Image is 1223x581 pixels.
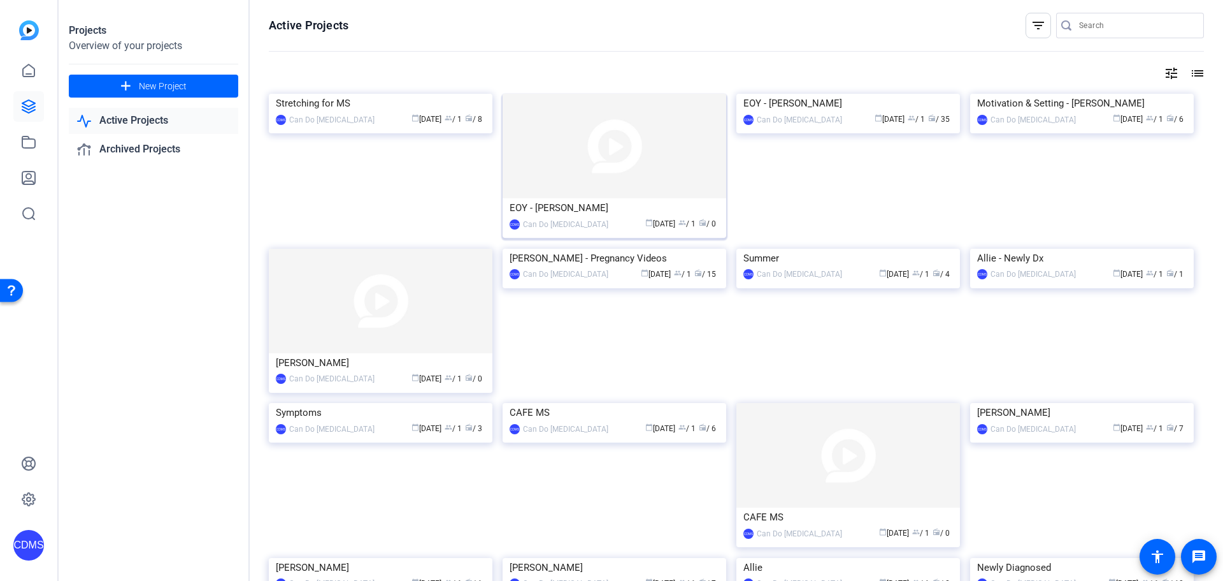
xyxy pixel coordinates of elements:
[510,198,719,217] div: EOY - [PERSON_NAME]
[908,114,915,122] span: group
[510,424,520,434] div: CDMS
[1189,66,1204,81] mat-icon: list
[465,115,482,124] span: / 8
[411,423,419,431] span: calendar_today
[465,424,482,433] span: / 3
[645,424,675,433] span: [DATE]
[276,424,286,434] div: CDMS
[991,114,1076,126] div: Can Do [MEDICAL_DATA]
[1113,115,1143,124] span: [DATE]
[1166,423,1174,431] span: radio
[875,114,882,122] span: calendar_today
[445,374,452,381] span: group
[69,136,238,163] a: Archived Projects
[879,529,909,538] span: [DATE]
[641,269,648,277] span: calendar_today
[694,270,716,279] span: / 15
[445,424,462,433] span: / 1
[510,269,520,279] div: CDMS
[991,423,1076,436] div: Can Do [MEDICAL_DATA]
[523,268,608,281] div: Can Do [MEDICAL_DATA]
[69,75,238,98] button: New Project
[912,269,920,277] span: group
[977,424,987,434] div: CDMS
[465,374,482,383] span: / 0
[465,114,473,122] span: radio
[641,270,671,279] span: [DATE]
[1146,423,1154,431] span: group
[933,270,950,279] span: / 4
[510,249,719,268] div: [PERSON_NAME] - Pregnancy Videos
[411,374,419,381] span: calendar_today
[69,38,238,54] div: Overview of your projects
[645,423,653,431] span: calendar_today
[1166,114,1174,122] span: radio
[977,94,1187,113] div: Motivation & Setting - [PERSON_NAME]
[879,528,887,536] span: calendar_today
[743,508,953,527] div: CAFE MS
[645,219,653,226] span: calendar_today
[977,115,987,125] div: CDMS
[1113,270,1143,279] span: [DATE]
[1166,269,1174,277] span: radio
[1146,270,1163,279] span: / 1
[977,558,1187,577] div: Newly Diagnosed
[699,423,706,431] span: radio
[1166,270,1184,279] span: / 1
[928,114,936,122] span: radio
[289,423,375,436] div: Can Do [MEDICAL_DATA]
[977,249,1187,268] div: Allie - Newly Dx
[1113,424,1143,433] span: [DATE]
[1166,424,1184,433] span: / 7
[743,249,953,268] div: Summer
[1031,18,1046,33] mat-icon: filter_list
[411,115,441,124] span: [DATE]
[678,219,686,226] span: group
[1146,114,1154,122] span: group
[465,423,473,431] span: radio
[678,423,686,431] span: group
[933,269,940,277] span: radio
[699,219,706,226] span: radio
[1146,424,1163,433] span: / 1
[411,114,419,122] span: calendar_today
[1079,18,1194,33] input: Search
[118,78,134,94] mat-icon: add
[912,528,920,536] span: group
[743,529,754,539] div: CDMS
[411,424,441,433] span: [DATE]
[510,219,520,230] div: CDMS
[1113,423,1120,431] span: calendar_today
[645,219,675,228] span: [DATE]
[699,424,716,433] span: / 6
[510,403,719,422] div: CAFE MS
[1113,269,1120,277] span: calendar_today
[928,115,950,124] span: / 35
[912,529,929,538] span: / 1
[678,219,696,228] span: / 1
[699,219,716,228] span: / 0
[933,528,940,536] span: radio
[1150,549,1165,564] mat-icon: accessibility
[694,269,702,277] span: radio
[276,374,286,384] div: CDMS
[523,423,608,436] div: Can Do [MEDICAL_DATA]
[289,372,375,385] div: Can Do [MEDICAL_DATA]
[875,115,905,124] span: [DATE]
[69,23,238,38] div: Projects
[1146,115,1163,124] span: / 1
[19,20,39,40] img: blue-gradient.svg
[908,115,925,124] span: / 1
[276,115,286,125] div: CDMS
[674,269,682,277] span: group
[991,268,1076,281] div: Can Do [MEDICAL_DATA]
[757,527,842,540] div: Can Do [MEDICAL_DATA]
[13,530,44,561] div: CDMS
[276,403,485,422] div: Symptoms
[276,353,485,372] div: [PERSON_NAME]
[1146,269,1154,277] span: group
[879,270,909,279] span: [DATE]
[678,424,696,433] span: / 1
[276,94,485,113] div: Stretching for MS
[1164,66,1179,81] mat-icon: tune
